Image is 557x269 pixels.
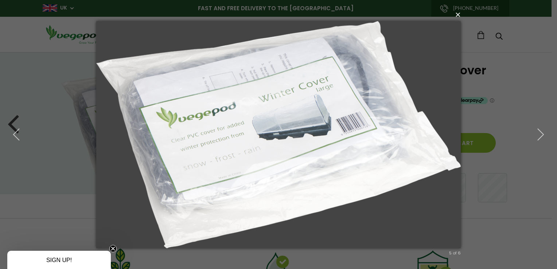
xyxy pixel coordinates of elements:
div: 5 of 6 [449,250,461,256]
button: Next (Right arrow key) [524,114,557,155]
button: Close teaser [109,245,117,252]
span: SIGN UP! [46,257,72,263]
div: SIGN UP!Close teaser [7,251,111,269]
button: × [98,7,463,23]
img: Large PolyTunnel Cover [96,7,461,263]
